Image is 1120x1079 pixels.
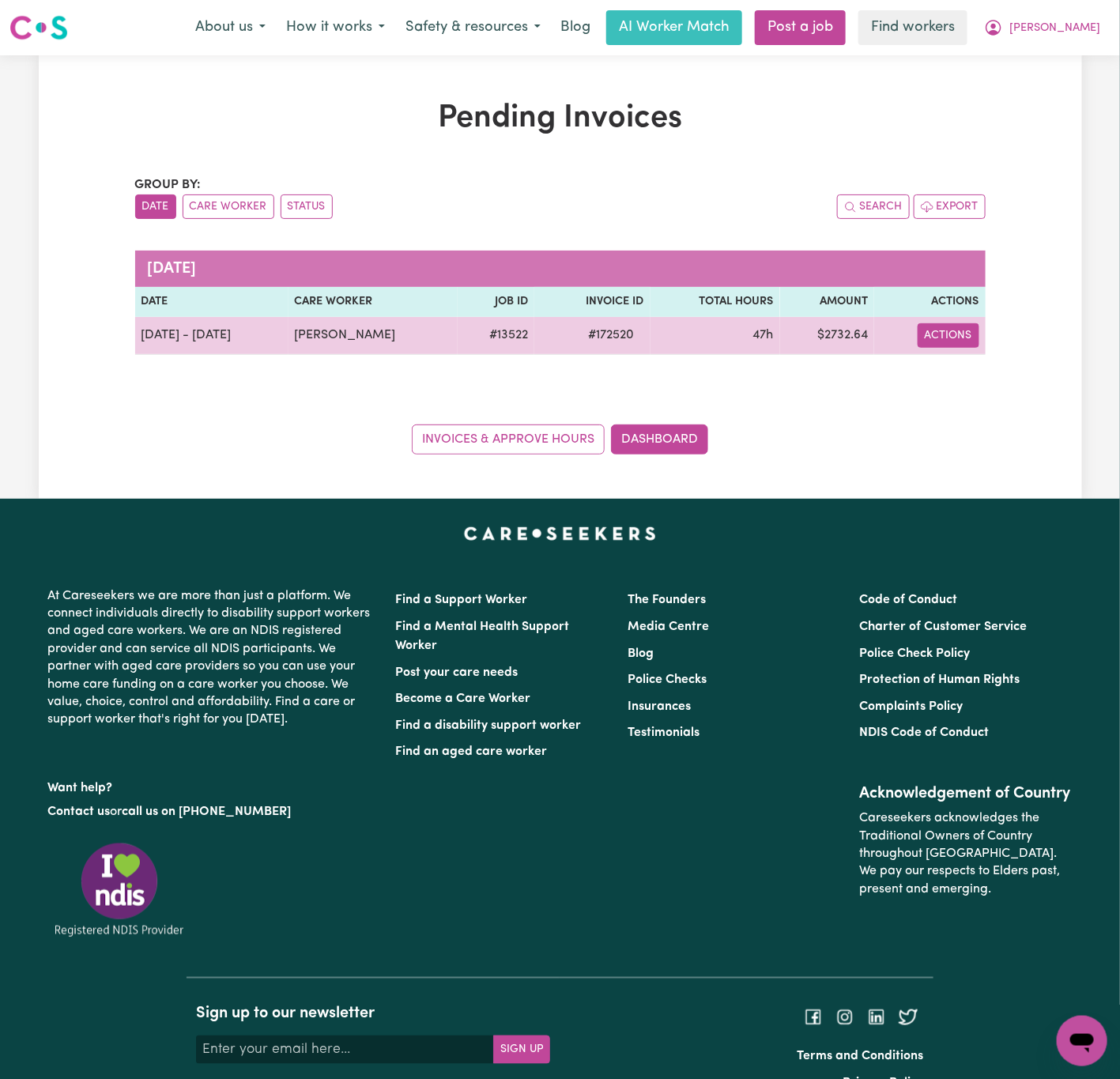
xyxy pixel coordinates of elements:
a: Contact us [48,805,111,818]
span: # 172520 [579,326,644,345]
a: Find a disability support worker [396,719,582,732]
th: Actions [874,287,985,317]
a: Follow Careseekers on Twitter [899,1010,918,1023]
p: At Careseekers we are more than just a platform. We connect individuals directly to disability su... [48,581,377,735]
th: Total Hours [651,287,780,317]
button: sort invoices by paid status [281,194,333,219]
h2: Sign up to our newsletter [196,1004,550,1023]
a: The Founders [628,594,706,606]
button: Export [914,194,986,219]
a: Testimonials [628,726,700,739]
p: Careseekers acknowledges the Traditional Owners of Country throughout [GEOGRAPHIC_DATA]. We pay o... [859,803,1072,904]
a: call us on [PHONE_NUMBER] [123,805,292,818]
th: Invoice ID [534,287,650,317]
a: AI Worker Match [606,10,742,45]
a: Terms and Conditions [798,1050,924,1062]
button: Actions [918,323,979,348]
iframe: Button to launch messaging window [1057,1016,1107,1066]
button: How it works [276,11,395,44]
td: [DATE] - [DATE] [135,317,288,355]
span: 47 hours [753,329,774,341]
p: or [48,797,377,827]
span: Group by: [135,179,202,191]
a: Post your care needs [396,666,519,679]
img: Registered NDIS provider [48,840,190,939]
button: About us [185,11,276,44]
button: My Account [974,11,1111,44]
h1: Pending Invoices [135,100,986,138]
a: Find an aged care worker [396,745,548,758]
span: [PERSON_NAME] [1009,20,1100,37]
h2: Acknowledgement of Country [859,784,1072,803]
a: Insurances [628,700,691,713]
input: Enter your email here... [196,1036,494,1064]
a: Blog [628,647,654,660]
a: Police Check Policy [859,647,970,660]
a: Code of Conduct [859,594,957,606]
th: Job ID [458,287,534,317]
td: [PERSON_NAME] [288,317,458,355]
a: Complaints Policy [859,700,963,713]
a: Protection of Human Rights [859,673,1020,686]
caption: [DATE] [135,251,986,287]
td: $ 2732.64 [780,317,874,355]
button: Safety & resources [395,11,551,44]
td: # 13522 [458,317,534,355]
th: Amount [780,287,874,317]
button: sort invoices by care worker [183,194,274,219]
a: Careseekers logo [9,9,68,46]
a: Follow Careseekers on Facebook [804,1010,823,1023]
a: Invoices & Approve Hours [412,424,605,455]
a: Careseekers home page [464,527,656,540]
a: Police Checks [628,673,707,686]
button: sort invoices by date [135,194,176,219]
a: Post a job [755,10,846,45]
img: Careseekers logo [9,13,68,42]
p: Want help? [48,773,377,797]
a: Follow Careseekers on Instagram [835,1010,854,1023]
button: Subscribe [493,1036,550,1064]
a: Follow Careseekers on LinkedIn [867,1010,886,1023]
a: Media Centre [628,621,709,633]
a: Dashboard [611,424,708,455]
th: Date [135,287,288,317]
a: Become a Care Worker [396,692,531,705]
a: Find a Mental Health Support Worker [396,621,570,652]
a: NDIS Code of Conduct [859,726,989,739]
a: Find workers [858,10,967,45]
a: Blog [551,10,600,45]
button: Search [837,194,910,219]
a: Find a Support Worker [396,594,528,606]
th: Care Worker [288,287,458,317]
a: Charter of Customer Service [859,621,1027,633]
